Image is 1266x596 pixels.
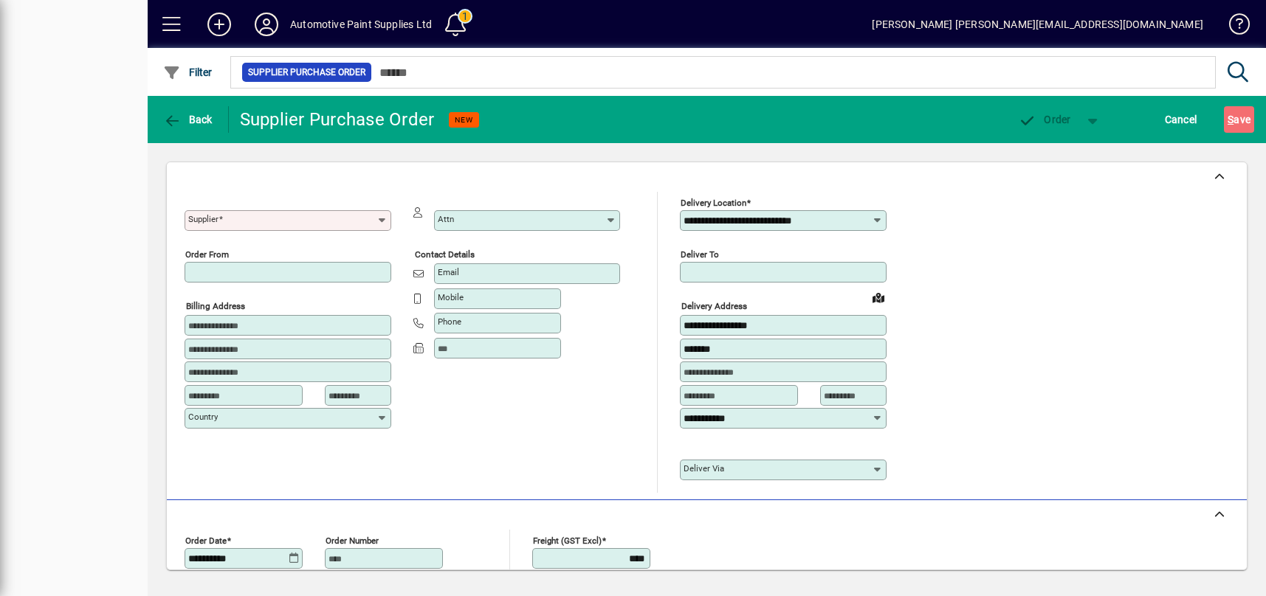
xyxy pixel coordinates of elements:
mat-label: Delivery Location [681,198,746,208]
button: Filter [159,59,216,86]
mat-label: Phone [438,316,461,327]
div: Automotive Paint Supplies Ltd [290,13,432,36]
span: Cancel [1165,108,1197,131]
button: Profile [243,11,290,38]
mat-label: Order date [185,535,227,545]
mat-label: Freight (GST excl) [533,535,602,545]
span: Back [163,114,213,125]
button: Add [196,11,243,38]
span: Supplier Purchase Order [248,65,365,80]
mat-label: Country [188,412,218,422]
span: NEW [455,115,473,125]
a: View on map [867,285,890,309]
button: Save [1224,106,1254,133]
div: [PERSON_NAME] [PERSON_NAME][EMAIL_ADDRESS][DOMAIN_NAME] [872,13,1203,36]
mat-label: Supplier [188,214,219,224]
mat-label: Deliver via [684,463,724,474]
button: Order [1011,106,1078,133]
span: Order [1019,114,1071,125]
mat-label: Deliver To [681,249,719,260]
span: ave [1228,108,1250,131]
button: Back [159,106,216,133]
mat-label: Order number [326,535,379,545]
span: S [1228,114,1234,125]
span: Filter [163,66,213,78]
mat-label: Email [438,267,459,277]
a: Knowledge Base [1218,3,1248,51]
mat-label: Mobile [438,292,464,302]
mat-label: Attn [438,214,454,224]
button: Cancel [1161,106,1201,133]
app-page-header-button: Back [148,106,229,133]
div: Supplier Purchase Order [240,108,435,131]
mat-label: Order from [185,249,229,260]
